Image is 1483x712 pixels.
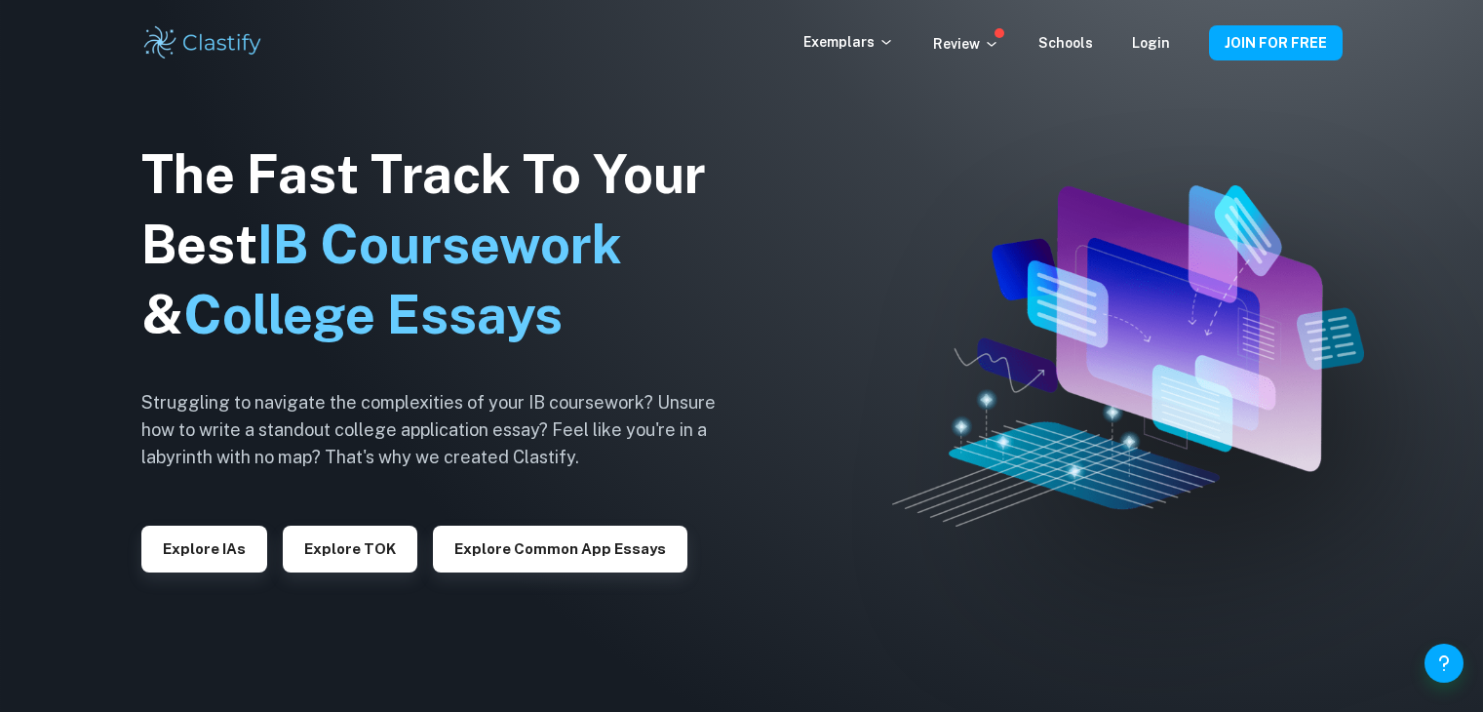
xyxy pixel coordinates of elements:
a: Explore Common App essays [433,538,687,557]
h1: The Fast Track To Your Best & [141,139,746,350]
a: Login [1132,35,1170,51]
span: College Essays [183,284,563,345]
p: Exemplars [803,31,894,53]
a: Explore TOK [283,538,417,557]
img: Clastify hero [892,185,1365,527]
button: Explore TOK [283,526,417,573]
img: Clastify logo [141,23,265,62]
button: Explore IAs [141,526,267,573]
span: IB Coursework [257,214,622,275]
button: Help and Feedback [1424,644,1463,683]
a: Schools [1038,35,1093,51]
p: Review [933,33,999,55]
button: JOIN FOR FREE [1209,25,1343,60]
a: Explore IAs [141,538,267,557]
button: Explore Common App essays [433,526,687,573]
h6: Struggling to navigate the complexities of your IB coursework? Unsure how to write a standout col... [141,389,746,471]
